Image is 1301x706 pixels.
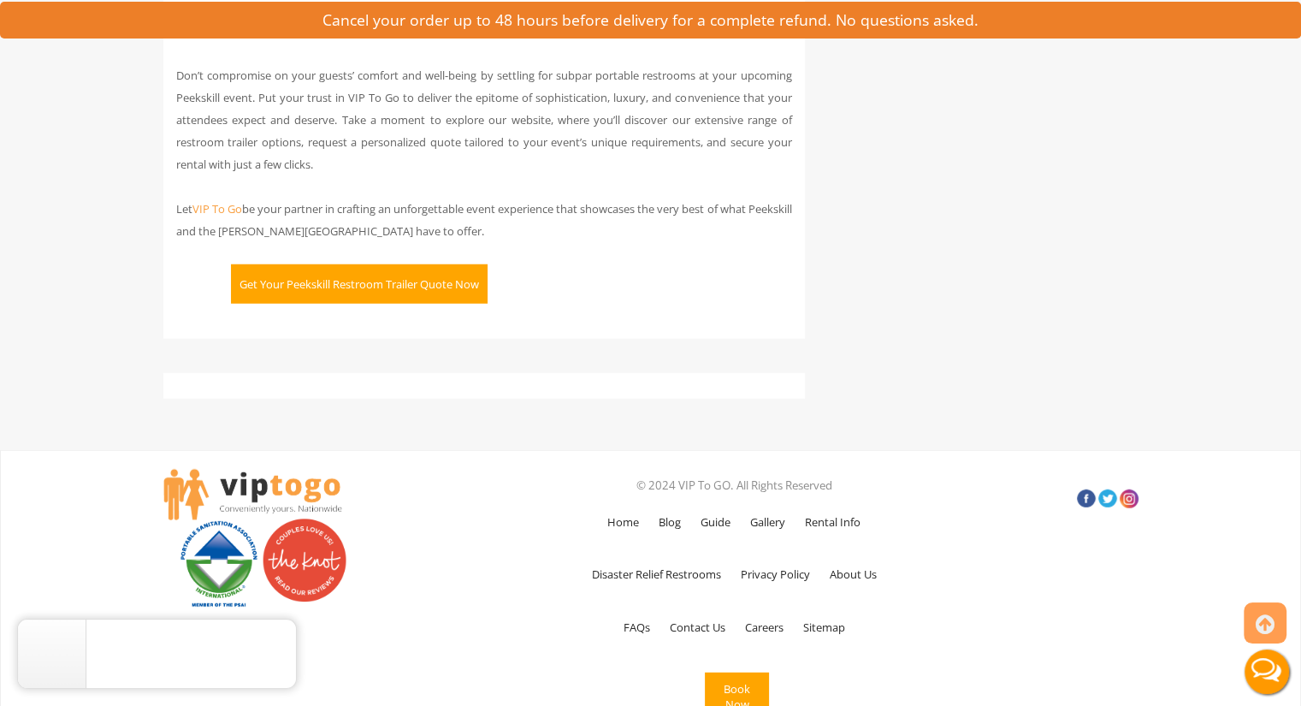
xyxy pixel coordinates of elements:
a: About Us [821,549,885,599]
a: VIP To Go [192,201,242,217]
a: Gallery [742,497,794,547]
a: Sitemap [795,602,854,652]
a: Careers [736,602,792,652]
a: Get Your Peekskill Restroom Trailer Quote Now [176,276,488,292]
button: Live Chat [1233,638,1301,706]
a: Privacy Policy [732,549,819,599]
a: Disaster Relief Restrooms [583,549,730,599]
a: FAQs [615,602,659,652]
a: Facebook [1077,489,1096,508]
a: Blog [650,497,689,547]
a: Guide [692,497,739,547]
a: Rental Info [796,497,869,547]
a: Insta [1120,489,1138,508]
p: Let be your partner in crafting an unforgettable event experience that showcases the very best of... [176,198,792,242]
a: Twitter [1098,489,1117,508]
p: © 2024 VIP To GO. All Rights Reserved [484,474,985,497]
p: Don’t compromise on your guests’ comfort and well-being by settling for subpar portable restrooms... [176,64,792,175]
a: Contact Us [661,602,734,652]
img: viptogo LogoVIPTOGO [163,469,342,520]
img: Couples love us! See our reviews on The Knot. [262,518,347,603]
a: Home [599,497,648,547]
img: PSAI Member Logo [176,518,262,608]
button: Get Your Peekskill Restroom Trailer Quote Now [231,264,488,304]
